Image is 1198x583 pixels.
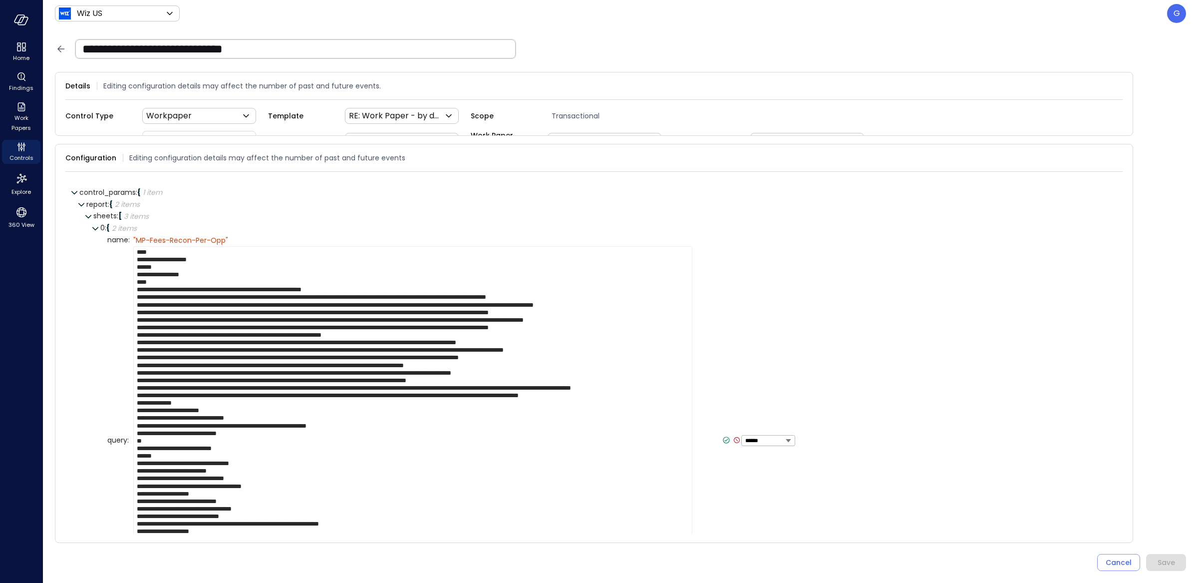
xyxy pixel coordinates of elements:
[349,135,443,147] p: CRM to ERP Reconciliation
[77,7,102,19] p: Wiz US
[548,110,673,121] span: Transactional
[86,199,109,209] span: report
[117,211,118,221] span: :
[137,187,141,197] span: {
[349,110,443,122] p: RE: Work Paper - by days
[115,201,140,208] div: 2 items
[93,211,118,221] span: sheets
[105,223,106,233] span: :
[471,130,536,152] span: Work Paper Name
[65,152,116,163] span: Configuration
[1174,7,1180,19] p: G
[112,225,137,232] div: 2 items
[118,211,122,221] span: [
[133,236,228,245] div: " MP-Fees-Recon-Per-Opp"
[128,235,130,245] span: :
[2,170,40,198] div: Explore
[108,199,109,209] span: :
[2,40,40,64] div: Home
[129,152,405,163] span: Editing configuration details may affect the number of past and future events
[124,213,149,220] div: 3 items
[9,153,33,163] span: Controls
[6,113,36,133] span: Work Papers
[127,435,129,445] span: :
[8,220,34,230] span: 360 View
[11,187,31,197] span: Explore
[1167,4,1186,23] div: Guy
[146,110,192,122] p: Workpaper
[1106,557,1132,569] div: Cancel
[136,187,137,197] span: :
[65,110,130,121] span: Control Type
[79,187,137,197] span: control_params
[107,236,130,244] span: name
[59,7,71,19] img: Icon
[2,100,40,134] div: Work Papers
[9,83,33,93] span: Findings
[107,437,130,444] span: query
[103,80,381,91] span: Editing configuration details may affect the number of past and future events.
[65,80,90,91] span: Details
[471,110,536,121] span: Scope
[2,140,40,164] div: Controls
[2,204,40,231] div: 360 View
[1097,554,1140,571] button: Cancel
[100,223,106,233] span: 0
[552,135,572,147] p: None
[106,223,110,233] span: {
[268,110,333,121] span: Template
[143,189,162,196] div: 1 item
[754,135,810,147] p: Order to Cash
[109,199,113,209] span: {
[2,70,40,94] div: Findings
[13,53,29,63] span: Home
